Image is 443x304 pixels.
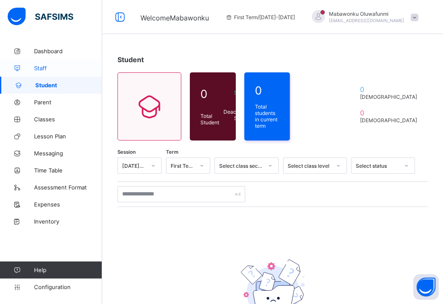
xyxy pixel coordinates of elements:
span: [EMAIL_ADDRESS][DOMAIN_NAME] [329,18,404,23]
div: Select class section [219,163,263,169]
div: Select status [356,163,399,169]
span: Active Student [223,83,253,96]
div: Total Student [198,111,221,128]
span: Assessment Format [34,184,102,191]
div: First Term [171,163,194,169]
span: session/term information [226,14,295,20]
span: Welcome Mabawonku [140,14,209,22]
span: Messaging [34,150,102,157]
span: [DEMOGRAPHIC_DATA] [360,94,417,100]
span: Term [166,149,178,155]
span: Student [117,55,144,64]
span: Deactivated Student [223,109,253,121]
span: Configuration [34,284,102,290]
div: MabawonkuOluwafunmi [303,10,423,24]
div: [DATE]-[DATE] [122,163,146,169]
span: Mabawonku Oluwafunmi [329,11,404,17]
span: Help [34,267,102,273]
img: safsims [8,8,73,26]
span: 0 [360,109,417,117]
span: Total students in current term [255,103,280,129]
span: Classes [34,116,102,123]
span: Expenses [34,201,102,208]
span: Inventory [34,218,102,225]
span: Student [35,82,102,89]
span: Lesson Plan [34,133,102,140]
div: Select class level [288,163,331,169]
span: Parent [34,99,102,106]
span: 0 [360,85,417,94]
span: Session [117,149,136,155]
span: Staff [34,65,102,72]
span: 0 [255,84,280,97]
span: Dashboard [34,48,102,54]
span: [DEMOGRAPHIC_DATA] [360,117,417,123]
button: Open asap [413,274,439,300]
span: 0 [200,87,219,100]
span: Time Table [34,167,102,174]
